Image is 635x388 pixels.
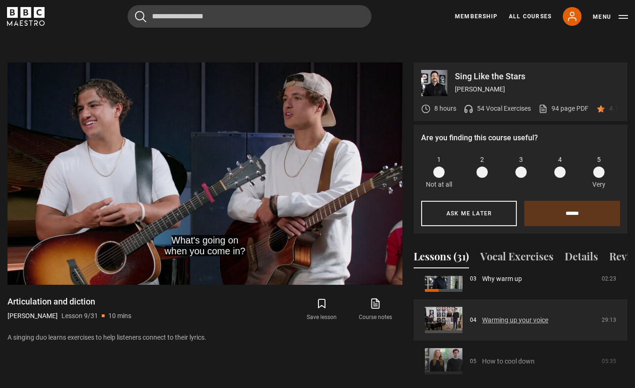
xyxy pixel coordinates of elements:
[455,72,620,81] p: Sing Like the Stars
[426,180,452,190] p: Not at all
[455,84,620,94] p: [PERSON_NAME]
[597,155,601,165] span: 5
[8,62,402,285] video-js: Video Player
[480,155,484,165] span: 2
[480,249,553,268] button: Vocal Exercises
[8,311,58,321] p: [PERSON_NAME]
[590,180,608,190] p: Very
[8,333,402,342] p: A singing duo learns exercises to help listeners connect to their lyrics.
[61,311,98,321] p: Lesson 9/31
[538,104,589,114] a: 94 page PDF
[558,155,562,165] span: 4
[8,296,131,307] h1: Articulation and diction
[477,104,531,114] p: 54 Vocal Exercises
[414,249,469,268] button: Lessons (31)
[421,132,620,144] p: Are you finding this course useful?
[455,12,498,21] a: Membership
[295,296,348,323] button: Save lesson
[349,296,402,323] a: Course notes
[434,104,456,114] p: 8 hours
[108,311,131,321] p: 10 mins
[593,12,628,22] button: Toggle navigation
[509,12,552,21] a: All Courses
[421,201,517,226] button: Ask me later
[519,155,523,165] span: 3
[128,5,371,28] input: Search
[482,315,548,325] a: Warming up your voice
[482,274,522,284] a: Why warm up
[135,11,146,23] button: Submit the search query
[565,249,598,268] button: Details
[437,155,441,165] span: 1
[7,7,45,26] svg: BBC Maestro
